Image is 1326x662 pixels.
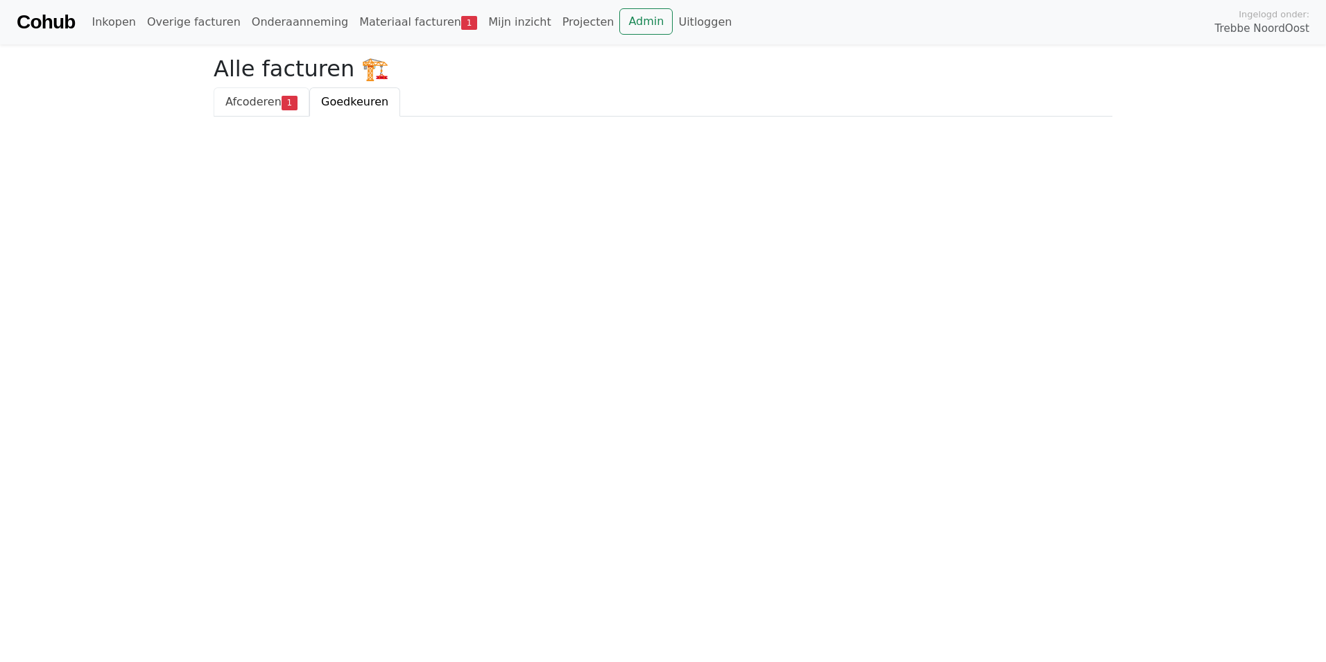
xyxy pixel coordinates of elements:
[354,8,483,36] a: Materiaal facturen1
[141,8,246,36] a: Overige facturen
[17,6,75,39] a: Cohub
[214,56,1112,82] h2: Alle facturen 🏗️
[86,8,141,36] a: Inkopen
[1215,21,1309,37] span: Trebbe NoordOost
[1239,8,1309,21] span: Ingelogd onder:
[321,95,388,108] span: Goedkeuren
[557,8,620,36] a: Projecten
[673,8,737,36] a: Uitloggen
[225,95,282,108] span: Afcoderen
[214,87,309,117] a: Afcoderen1
[461,16,477,30] span: 1
[619,8,673,35] a: Admin
[282,96,298,110] span: 1
[246,8,354,36] a: Onderaanneming
[309,87,400,117] a: Goedkeuren
[483,8,557,36] a: Mijn inzicht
